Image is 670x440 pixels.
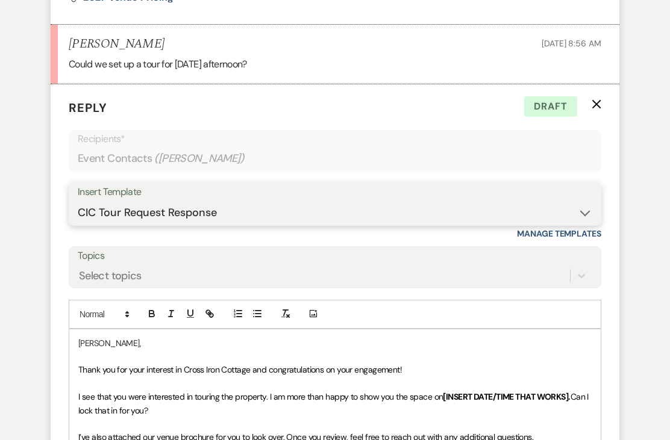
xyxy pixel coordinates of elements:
[78,391,443,402] span: I see that you were interested in touring the property. I am more than happy to show you the spac...
[79,268,142,284] div: Select topics
[78,336,592,350] p: [PERSON_NAME],
[78,247,592,265] label: Topics
[69,37,164,52] h5: [PERSON_NAME]
[78,184,592,201] div: Insert Template
[517,228,601,239] a: Manage Templates
[154,150,245,167] span: ( [PERSON_NAME] )
[78,131,592,147] p: Recipients*
[78,391,590,415] span: Can I lock that in for you?
[69,57,601,72] p: Could we set up a tour for [DATE] afternoon?
[69,100,107,116] span: Reply
[78,147,592,170] div: Event Contacts
[524,96,577,117] span: Draft
[542,38,601,49] span: [DATE] 8:56 AM
[78,364,402,375] span: Thank you for your interest in Cross Iron Cottage and congratulations on your engagement!
[443,391,570,402] strong: [INSERT DATE/TIME THAT WORKS].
